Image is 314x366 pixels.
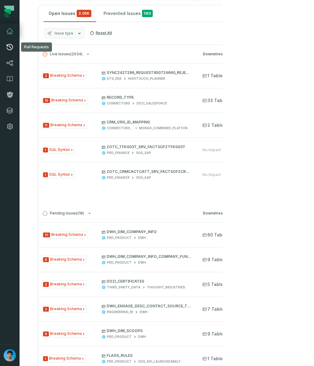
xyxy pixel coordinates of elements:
[203,232,229,238] span: 60 Tables
[107,236,132,240] div: PRD_PRODUCT
[42,97,88,104] span: Issue Type
[102,70,192,75] p: SYNC2427286_REQUEST850724660_REJECTIONS
[107,76,122,81] div: STG_EDE
[203,172,221,177] div: No Impact
[99,5,158,22] button: Prevented Issues
[43,211,192,216] button: Pending Issues(18)
[43,52,192,57] button: Live Issues(2034)
[87,28,114,38] button: Reset All
[203,306,226,312] span: 7 Tables
[107,126,133,130] div: CONNECTORS_SECURE
[128,76,165,81] div: HIGHTOUCH_PLANNER
[203,122,226,128] span: 2 Tables
[102,353,192,358] p: FLAGS_RULES
[138,236,146,240] div: DWH
[4,349,16,361] img: avatar of Omri Ildis
[42,121,87,129] span: Issue Type
[203,210,276,216] div: Downstream Impact
[77,10,91,17] span: critical issues and errors combined
[203,257,226,263] span: 9 Tables
[136,151,151,155] div: ODS_SAP
[203,148,221,152] div: No Impact
[43,282,49,287] span: Severity
[42,355,86,362] span: Issue Type
[43,123,49,128] span: Severity
[102,120,192,125] p: CRM_ORG_ID_MAPPING
[21,42,52,52] div: Pull Requests
[138,335,146,339] div: DWH
[102,229,192,234] p: DWH_DIM_COMPANY_INFO
[43,356,48,361] span: Severity
[43,98,50,103] span: Severity
[42,256,87,263] span: Issue Type
[107,151,130,155] div: PRD_FINANCE
[43,307,49,312] span: Severity
[102,279,192,284] p: DOZI_CERTIFICATES
[42,231,88,239] span: Issue Type
[43,52,82,57] span: Live Issues ( 2034 )
[43,232,50,237] span: Severity
[107,310,133,314] div: ENGINEERING_BI
[54,31,73,36] span: Issue type
[102,145,192,149] p: ZOTC_TFK003T_SRV_FACTSOFZTFK003T
[136,175,151,180] div: ODS_SAP
[44,5,96,22] button: Open Issues
[203,331,226,337] span: 9 Tables
[142,10,153,17] span: 583
[42,146,75,154] span: Issue Type
[107,175,130,180] div: PRD_FINANCE
[42,171,75,178] span: Issue Type
[43,148,48,152] span: Severity
[43,73,49,78] span: Severity
[102,328,192,333] p: DWH_DIM_SCOOPS
[107,101,130,106] div: CONNECTORS
[43,172,48,177] span: Severity
[147,285,185,290] div: THOUGHT_INDUSTRIES
[203,51,276,57] div: Downstream Impact
[203,356,223,362] span: 1 Table
[107,359,132,364] div: PRD_PRODUCT
[107,335,132,339] div: PRD_PRODUCT
[138,260,146,265] div: DWH
[42,305,87,313] span: Issue Type
[42,330,87,338] span: Issue Type
[139,126,192,130] div: MONGO_COMBINED_PLATFORM_COMBINED_PLATFORM
[203,73,223,79] span: 1 Table
[43,257,49,262] span: Severity
[102,95,192,100] p: RECORD_TYPE
[102,169,192,174] p: ZOTC_CRMCACTCATT_SRV_FACTSOFZCRMCACTCATT
[42,280,87,288] span: Issue Type
[43,211,84,216] span: Pending Issues ( 18 )
[102,254,192,259] p: DWH_DIM_COMPANY_INFO_COMPANY_FUNDINGS
[140,310,148,314] div: DWH
[203,281,226,287] span: 5 Tables
[102,304,192,309] p: DWH_ENGAGE_DESC_CONTACT_SOURCE_TYPE
[107,260,132,265] div: PRD_PRODUCT
[203,97,229,104] span: 33 Tables
[43,331,49,336] span: Severity
[44,28,85,38] button: Issue type
[137,101,167,106] div: DOZI_SALESFORCE
[107,285,141,290] div: THIRD_PARTY_DATA
[138,359,181,364] div: ODS_API_LAUNCHDARKLY
[42,72,87,79] span: Issue Type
